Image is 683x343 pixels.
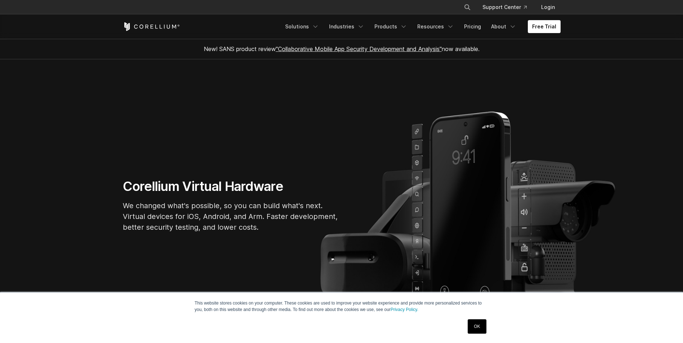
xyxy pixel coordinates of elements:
a: Free Trial [528,20,561,33]
a: About [487,20,521,33]
a: Solutions [281,20,323,33]
a: Resources [413,20,458,33]
p: This website stores cookies on your computer. These cookies are used to improve your website expe... [195,300,489,313]
a: Support Center [477,1,533,14]
a: Login [535,1,561,14]
a: Pricing [460,20,485,33]
div: Navigation Menu [455,1,561,14]
p: We changed what's possible, so you can build what's next. Virtual devices for iOS, Android, and A... [123,200,339,233]
a: Corellium Home [123,22,180,31]
a: Industries [325,20,369,33]
a: Products [370,20,412,33]
div: Navigation Menu [281,20,561,33]
a: Privacy Policy. [391,307,418,312]
a: OK [468,319,486,334]
h1: Corellium Virtual Hardware [123,178,339,195]
span: New! SANS product review now available. [204,45,480,52]
a: "Collaborative Mobile App Security Development and Analysis" [276,45,442,52]
button: Search [461,1,474,14]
